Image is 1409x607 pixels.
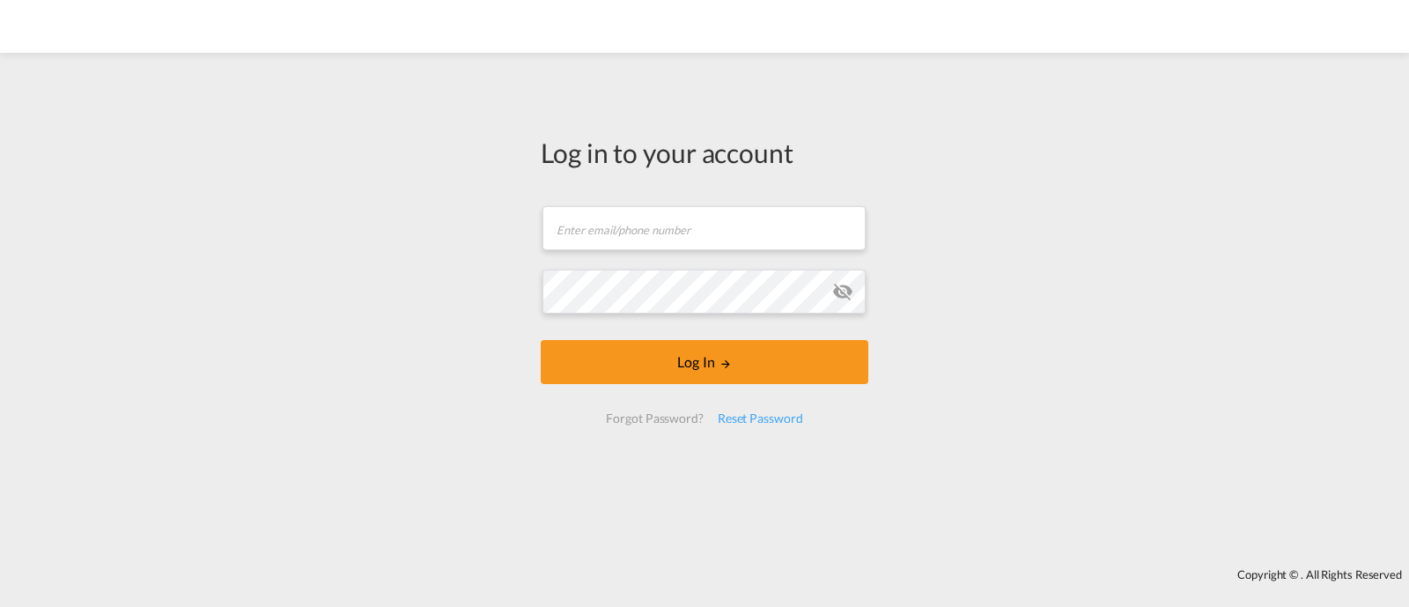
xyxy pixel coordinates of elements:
div: Log in to your account [541,134,868,171]
md-icon: icon-eye-off [832,281,853,302]
button: LOGIN [541,340,868,384]
div: Forgot Password? [599,403,710,434]
div: Reset Password [711,403,810,434]
input: Enter email/phone number [542,206,866,250]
